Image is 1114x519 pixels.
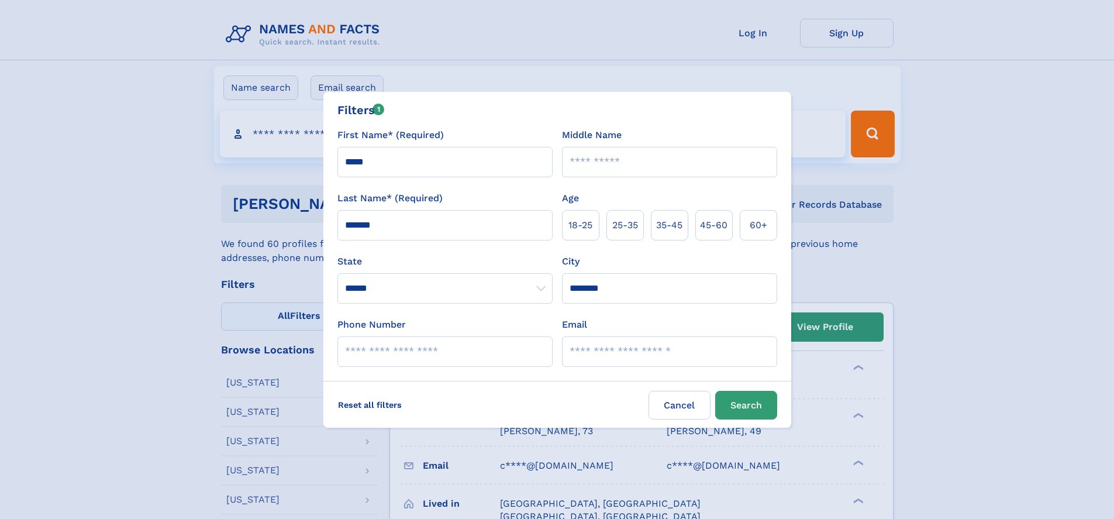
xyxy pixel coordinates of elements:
label: First Name* (Required) [337,128,444,142]
span: 45‑60 [700,218,727,232]
span: 18‑25 [568,218,592,232]
label: Age [562,191,579,205]
label: State [337,255,553,269]
label: Email [562,318,587,332]
label: Phone Number [337,318,406,332]
label: Last Name* (Required) [337,191,443,205]
span: 35‑45 [656,218,682,232]
span: 25‑35 [612,218,638,232]
div: Filters [337,101,385,119]
label: Middle Name [562,128,622,142]
label: Reset all filters [330,391,409,419]
span: 60+ [750,218,767,232]
label: City [562,255,580,269]
label: Cancel [649,391,711,420]
button: Search [715,391,777,420]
